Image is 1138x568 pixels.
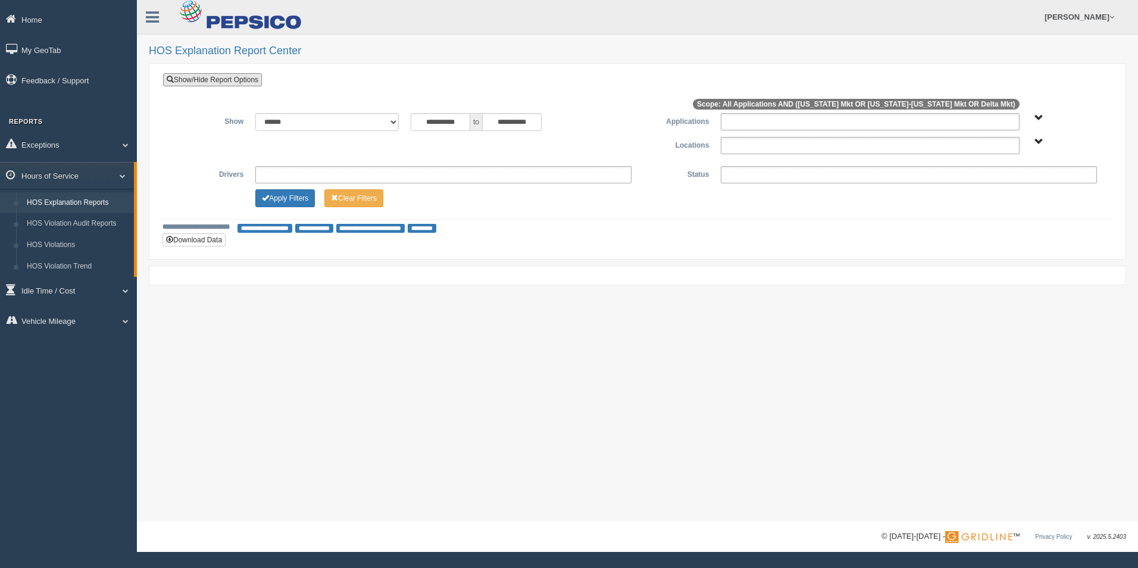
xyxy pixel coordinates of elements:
[21,192,134,214] a: HOS Explanation Reports
[255,189,315,207] button: Change Filter Options
[1087,533,1126,540] span: v. 2025.5.2403
[162,233,226,246] button: Download Data
[470,113,482,131] span: to
[163,73,262,86] a: Show/Hide Report Options
[637,113,715,127] label: Applications
[324,189,383,207] button: Change Filter Options
[172,166,249,180] label: Drivers
[1035,533,1072,540] a: Privacy Policy
[693,99,1020,110] span: Scope: All Applications AND ([US_STATE] Mkt OR [US_STATE]-[US_STATE] Mkt OR Delta Mkt)
[637,137,715,151] label: Locations
[945,531,1012,543] img: Gridline
[172,113,249,127] label: Show
[149,45,1126,57] h2: HOS Explanation Report Center
[21,256,134,277] a: HOS Violation Trend
[637,166,715,180] label: Status
[21,235,134,256] a: HOS Violations
[21,213,134,235] a: HOS Violation Audit Reports
[881,530,1126,543] div: © [DATE]-[DATE] - ™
